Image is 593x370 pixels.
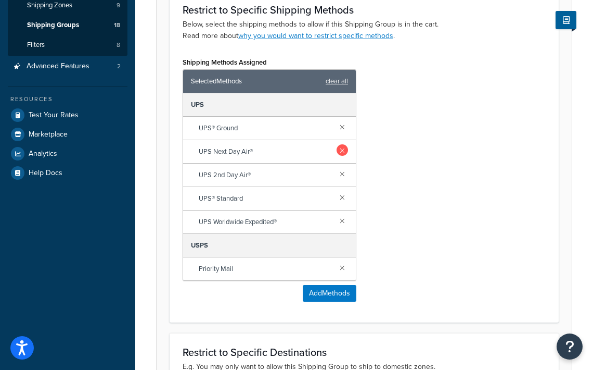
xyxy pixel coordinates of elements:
[8,95,127,104] div: Resources
[199,191,331,206] span: UPS® Standard
[8,35,127,55] a: Filters8
[199,144,331,159] span: UPS Next Day Air®
[8,57,127,76] a: Advanced Features2
[27,62,89,71] span: Advanced Features
[183,234,356,257] div: USPS
[199,121,331,135] span: UPS® Ground
[8,106,127,125] a: Test Your Rates
[8,16,127,35] li: Shipping Groups
[8,125,127,144] a: Marketplace
[303,285,356,302] button: AddMethods
[29,150,57,158] span: Analytics
[8,57,127,76] li: Advanced Features
[183,19,546,42] p: Below, select the shipping methods to allow if this Shipping Group is in the cart. Read more about .
[191,74,320,89] span: Selected Methods
[29,130,68,139] span: Marketplace
[114,21,120,30] span: 18
[183,58,267,66] label: Shipping Methods Assigned
[8,16,127,35] a: Shipping Groups18
[29,111,79,120] span: Test Your Rates
[117,1,120,10] span: 9
[557,334,583,360] button: Open Resource Center
[199,215,331,229] span: UPS Worldwide Expedited®
[117,41,120,50] span: 8
[8,35,127,55] li: Filters
[326,74,348,89] a: clear all
[238,30,393,41] a: why you would want to restrict specific methods
[27,41,45,50] span: Filters
[8,164,127,182] a: Help Docs
[29,169,62,178] span: Help Docs
[183,4,546,16] h3: Restrict to Specific Shipping Methods
[27,21,79,30] span: Shipping Groups
[8,144,127,163] a: Analytics
[199,262,331,276] span: Priority Mail
[27,1,72,10] span: Shipping Zones
[556,11,576,29] button: Show Help Docs
[183,347,546,358] h3: Restrict to Specific Destinations
[117,62,121,71] span: 2
[183,93,356,117] div: UPS
[199,168,331,182] span: UPS 2nd Day Air®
